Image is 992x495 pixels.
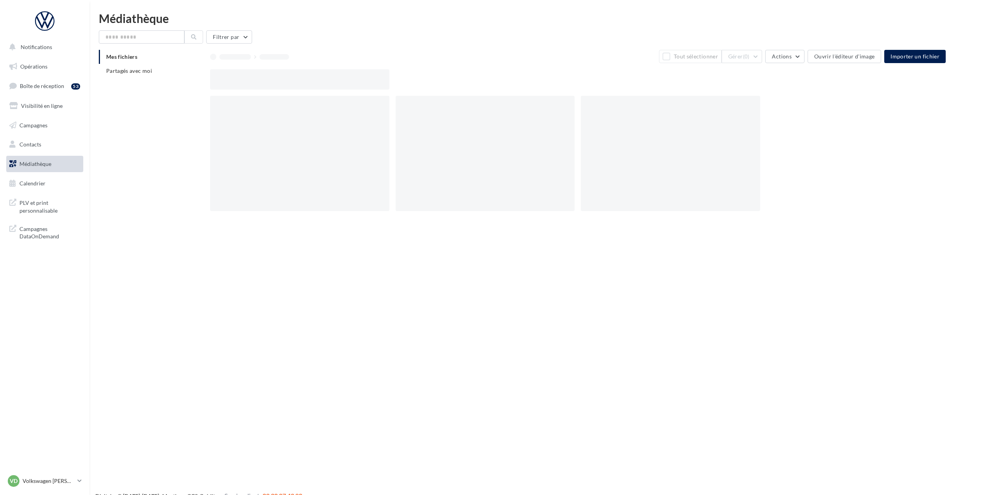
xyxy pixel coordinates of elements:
[20,83,64,89] span: Boîte de réception
[5,136,85,153] a: Contacts
[5,175,85,192] a: Calendrier
[10,477,18,485] span: VD
[21,44,52,50] span: Notifications
[5,156,85,172] a: Médiathèque
[5,98,85,114] a: Visibilité en ligne
[5,58,85,75] a: Opérations
[206,30,252,44] button: Filtrer par
[19,197,80,214] span: PLV et print personnalisable
[808,50,881,63] button: Ouvrir l'éditeur d'image
[5,220,85,243] a: Campagnes DataOnDemand
[5,117,85,134] a: Campagnes
[890,53,939,60] span: Importer un fichier
[19,122,47,128] span: Campagnes
[71,83,80,90] div: 53
[19,224,80,240] span: Campagnes DataOnDemand
[19,180,46,187] span: Calendrier
[99,12,983,24] div: Médiathèque
[765,50,804,63] button: Actions
[722,50,762,63] button: Gérer(0)
[772,53,791,60] span: Actions
[5,194,85,217] a: PLV et print personnalisable
[5,39,82,55] button: Notifications
[19,160,51,167] span: Médiathèque
[21,102,63,109] span: Visibilité en ligne
[884,50,946,63] button: Importer un fichier
[23,477,74,485] p: Volkswagen [PERSON_NAME]
[743,53,750,60] span: (0)
[6,474,83,488] a: VD Volkswagen [PERSON_NAME]
[659,50,721,63] button: Tout sélectionner
[106,67,152,74] span: Partagés avec moi
[5,78,85,94] a: Boîte de réception53
[19,141,41,148] span: Contacts
[106,53,137,60] span: Mes fichiers
[20,63,47,70] span: Opérations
